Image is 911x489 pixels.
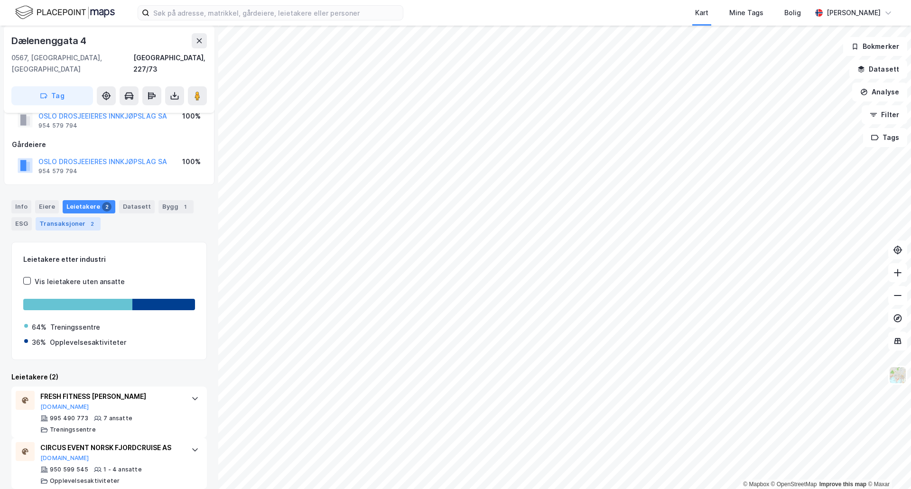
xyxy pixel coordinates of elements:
[11,371,207,383] div: Leietakere (2)
[819,481,866,488] a: Improve this map
[119,200,155,213] div: Datasett
[38,167,77,175] div: 954 579 794
[12,139,206,150] div: Gårdeiere
[50,337,126,348] div: Opplevelsesaktiviteter
[852,83,907,101] button: Analyse
[50,415,88,422] div: 995 490 773
[23,254,195,265] div: Leietakere etter industri
[38,122,77,129] div: 954 579 794
[743,481,769,488] a: Mapbox
[35,200,59,213] div: Eiere
[50,466,88,473] div: 950 599 545
[843,37,907,56] button: Bokmerker
[182,156,201,167] div: 100%
[695,7,708,18] div: Kart
[15,4,115,21] img: logo.f888ab2527a4732fd821a326f86c7f29.svg
[864,443,911,489] div: Kontrollprogram for chat
[889,366,907,384] img: Z
[11,33,88,48] div: Dælenenggata 4
[863,128,907,147] button: Tags
[63,200,115,213] div: Leietakere
[50,322,100,333] div: Treningssentre
[133,52,207,75] div: [GEOGRAPHIC_DATA], 227/73
[103,415,132,422] div: 7 ansatte
[40,403,89,411] button: [DOMAIN_NAME]
[40,454,89,462] button: [DOMAIN_NAME]
[149,6,403,20] input: Søk på adresse, matrikkel, gårdeiere, leietakere eller personer
[158,200,194,213] div: Bygg
[729,7,763,18] div: Mine Tags
[103,466,142,473] div: 1 - 4 ansatte
[50,477,120,485] div: Opplevelsesaktiviteter
[32,337,46,348] div: 36%
[40,442,182,453] div: CIRCUS EVENT NORSK FJORDCRUISE AS
[771,481,817,488] a: OpenStreetMap
[849,60,907,79] button: Datasett
[784,7,801,18] div: Bolig
[40,391,182,402] div: FRESH FITNESS [PERSON_NAME]
[11,200,31,213] div: Info
[102,202,112,212] div: 2
[11,86,93,105] button: Tag
[50,426,96,434] div: Treningssentre
[11,52,133,75] div: 0567, [GEOGRAPHIC_DATA], [GEOGRAPHIC_DATA]
[827,7,881,18] div: [PERSON_NAME]
[11,217,32,231] div: ESG
[182,111,201,122] div: 100%
[35,276,125,287] div: Vis leietakere uten ansatte
[32,322,46,333] div: 64%
[180,202,190,212] div: 1
[36,217,101,231] div: Transaksjoner
[862,105,907,124] button: Filter
[864,443,911,489] iframe: Chat Widget
[87,219,97,229] div: 2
